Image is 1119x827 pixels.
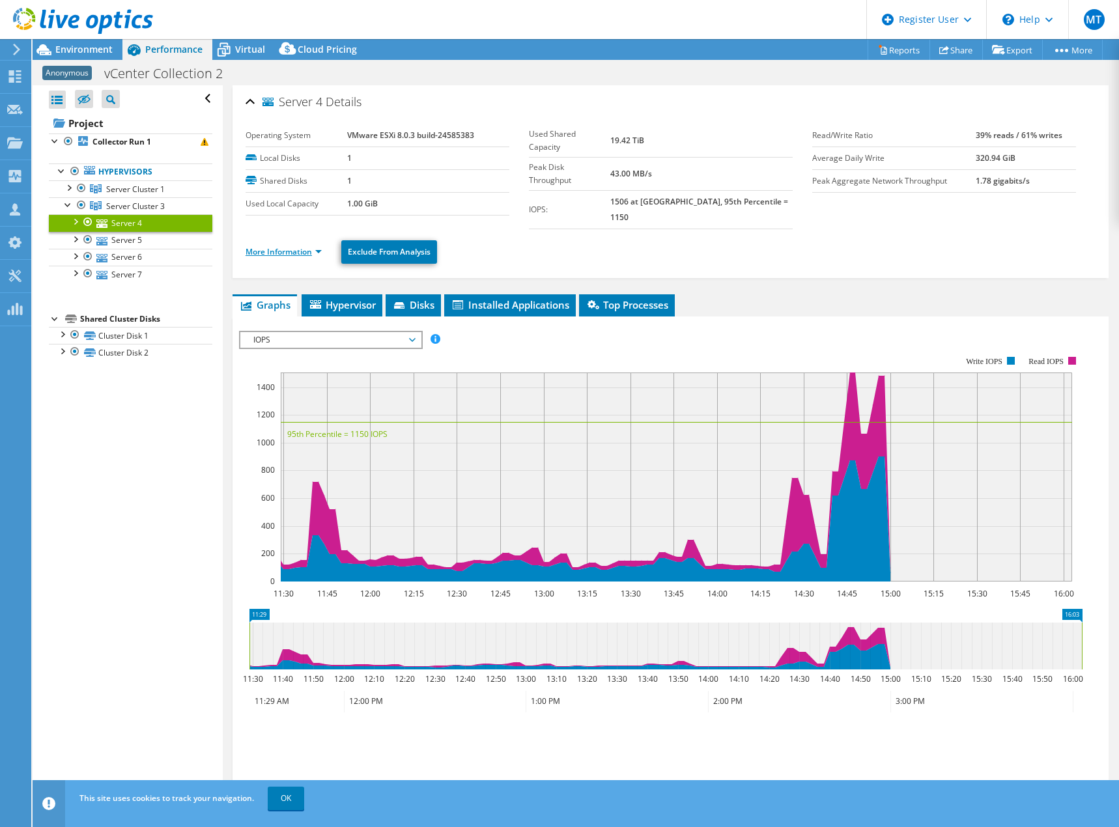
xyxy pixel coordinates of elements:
text: 14:20 [759,673,779,684]
text: 11:50 [303,673,323,684]
span: Server 4 [262,96,322,109]
label: Peak Aggregate Network Throughput [812,175,976,188]
a: Server 4 [49,214,212,231]
text: 14:40 [819,673,840,684]
label: Used Shared Capacity [529,128,610,154]
text: 12:50 [485,673,505,684]
text: 14:45 [836,588,857,599]
a: Server 6 [49,249,212,266]
a: Share [929,40,983,60]
b: 39% reads / 61% writes [976,130,1062,141]
span: Top Processes [586,298,668,311]
a: Server Cluster 1 [49,180,212,197]
text: 14:00 [698,673,718,684]
b: 320.94 GiB [976,152,1015,163]
text: 1200 [257,409,275,420]
text: 15:10 [911,673,931,684]
span: Virtual [235,43,265,55]
a: Server 7 [49,266,212,283]
span: Performance [145,43,203,55]
a: Hypervisors [49,163,212,180]
span: Installed Applications [451,298,569,311]
a: Reports [868,40,930,60]
label: IOPS: [529,203,610,216]
span: Cloud Pricing [298,43,357,55]
text: 11:45 [317,588,337,599]
a: Collector Run 1 [49,133,212,150]
label: Local Disks [246,152,347,165]
span: Server Cluster 3 [106,201,165,212]
span: Graphs [239,298,290,311]
text: 15:00 [880,588,900,599]
label: Shared Disks [246,175,347,188]
a: Cluster Disk 1 [49,327,212,344]
a: OK [268,787,304,810]
text: 13:20 [576,673,597,684]
text: 13:00 [533,588,554,599]
text: 600 [261,492,275,503]
text: 14:00 [707,588,727,599]
text: 15:45 [1010,588,1030,599]
text: 14:30 [789,673,809,684]
a: More [1042,40,1103,60]
text: Write IOPS [966,357,1002,366]
text: 12:00 [360,588,380,599]
b: 1 [347,152,352,163]
text: 15:15 [923,588,943,599]
svg: \n [1002,14,1014,25]
text: 12:30 [446,588,466,599]
span: Environment [55,43,113,55]
text: 11:40 [272,673,292,684]
a: Exclude From Analysis [341,240,437,264]
text: 13:50 [668,673,688,684]
text: 200 [261,548,275,559]
text: 12:30 [425,673,445,684]
label: Operating System [246,129,347,142]
span: IOPS [247,332,414,348]
text: 11:30 [273,588,293,599]
label: Used Local Capacity [246,197,347,210]
text: 11:30 [242,673,262,684]
label: Peak Disk Throughput [529,161,610,187]
text: 400 [261,520,275,531]
text: 1400 [257,382,275,393]
a: Cluster Disk 2 [49,344,212,361]
label: Average Daily Write [812,152,976,165]
span: This site uses cookies to track your navigation. [79,792,254,804]
text: 12:00 [333,673,354,684]
b: 1.78 gigabits/s [976,175,1030,186]
text: 1000 [257,437,275,448]
text: 12:15 [403,588,423,599]
span: Disks [392,298,434,311]
text: 14:30 [793,588,814,599]
span: MT [1084,9,1105,30]
span: Hypervisor [308,298,376,311]
span: Anonymous [42,66,92,80]
a: Server 5 [49,232,212,249]
label: Read/Write Ratio [812,129,976,142]
text: 14:50 [850,673,870,684]
b: VMware ESXi 8.0.3 build-24585383 [347,130,474,141]
h2: Advanced Graph Controls [239,776,394,802]
a: Server Cluster 3 [49,197,212,214]
b: 1506 at [GEOGRAPHIC_DATA], 95th Percentile = 1150 [610,196,788,223]
text: 95th Percentile = 1150 IOPS [287,428,388,440]
a: Project [49,113,212,133]
text: 15:00 [880,673,900,684]
b: 19.42 TiB [610,135,644,146]
text: 0 [270,576,275,587]
text: 13:30 [620,588,640,599]
text: 12:20 [394,673,414,684]
b: 43.00 MB/s [610,168,652,179]
a: Export [982,40,1043,60]
text: 800 [261,464,275,475]
text: 13:40 [637,673,657,684]
text: 12:10 [363,673,384,684]
span: Details [326,94,361,109]
text: 15:50 [1032,673,1052,684]
text: Read IOPS [1028,357,1064,366]
text: 12:45 [490,588,510,599]
div: Shared Cluster Disks [80,311,212,327]
b: Collector Run 1 [92,136,151,147]
h1: vCenter Collection 2 [98,66,243,81]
